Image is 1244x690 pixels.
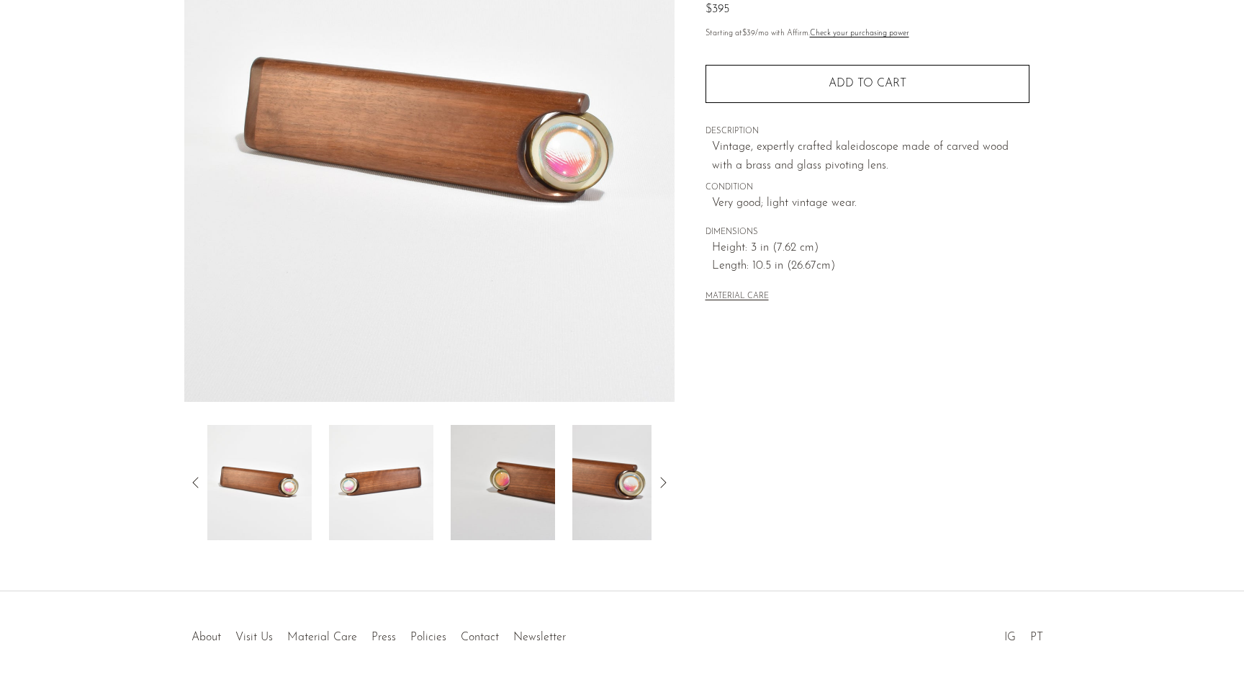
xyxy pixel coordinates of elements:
[451,425,555,540] img: Handcrafted Wooden Kaleidoscope
[706,125,1029,138] span: DESCRIPTION
[742,30,755,37] span: $39
[207,425,312,540] img: Handcrafted Wooden Kaleidoscope
[1030,632,1043,643] a: PT
[371,632,396,643] a: Press
[184,620,573,648] ul: Quick links
[572,425,677,540] img: Handcrafted Wooden Kaleidoscope
[706,292,769,303] button: MATERIAL CARE
[410,632,446,643] a: Policies
[706,4,729,15] span: $395
[706,182,1029,194] span: CONDITION
[997,620,1050,648] ul: Social Medias
[706,226,1029,239] span: DIMENSIONS
[706,65,1029,102] button: Add to cart
[810,30,909,37] a: Check your purchasing power - Learn more about Affirm Financing (opens in modal)
[712,257,1029,276] span: Length: 10.5 in (26.67cm)
[191,632,221,643] a: About
[329,425,433,540] img: Handcrafted Wooden Kaleidoscope
[712,239,1029,258] span: Height: 3 in (7.62 cm)
[712,138,1029,175] p: Vintage, expertly crafted kaleidoscope made of carved wood with a brass and glass pivoting lens.
[287,632,357,643] a: Material Care
[235,632,273,643] a: Visit Us
[1004,632,1016,643] a: IG
[706,27,1029,40] p: Starting at /mo with Affirm.
[829,78,906,89] span: Add to cart
[712,194,1029,213] span: Very good; light vintage wear.
[461,632,499,643] a: Contact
